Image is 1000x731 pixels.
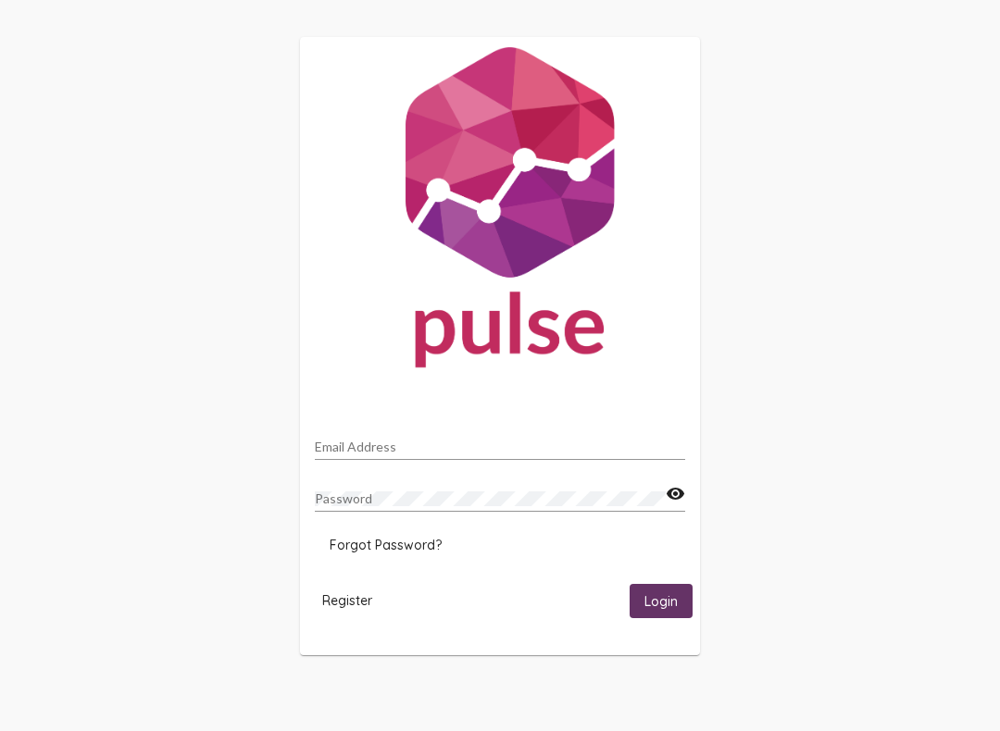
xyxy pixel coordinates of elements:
[630,584,693,618] button: Login
[666,483,685,505] mat-icon: visibility
[315,528,456,562] button: Forgot Password?
[307,584,387,618] button: Register
[300,37,700,387] img: Pulse For Good Logo
[322,592,372,609] span: Register
[644,593,678,610] span: Login
[330,537,442,553] span: Forgot Password?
